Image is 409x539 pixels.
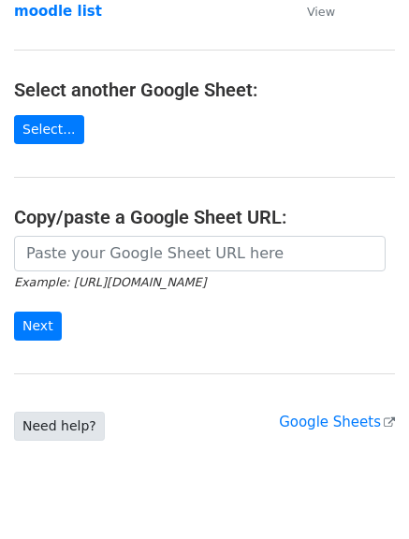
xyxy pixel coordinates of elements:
[14,275,206,289] small: Example: [URL][DOMAIN_NAME]
[14,412,105,441] a: Need help?
[14,3,102,20] a: moodle list
[307,5,335,19] small: View
[14,312,62,341] input: Next
[14,206,395,228] h4: Copy/paste a Google Sheet URL:
[315,449,409,539] iframe: Chat Widget
[288,3,335,20] a: View
[14,115,84,144] a: Select...
[279,414,395,430] a: Google Sheets
[14,79,395,101] h4: Select another Google Sheet:
[14,236,386,271] input: Paste your Google Sheet URL here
